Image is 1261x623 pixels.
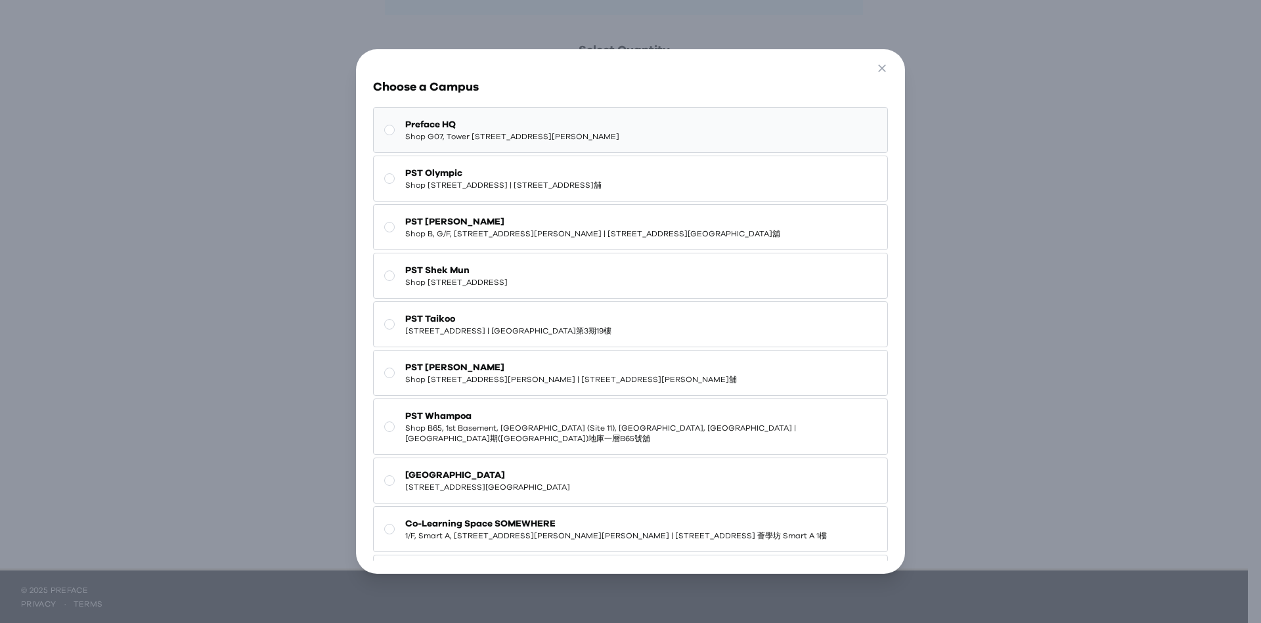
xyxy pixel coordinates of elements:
[405,180,602,190] span: Shop [STREET_ADDRESS] | [STREET_ADDRESS]舖
[373,204,887,250] button: PST [PERSON_NAME]Shop B, G/F, [STREET_ADDRESS][PERSON_NAME] | [STREET_ADDRESS][GEOGRAPHIC_DATA]舖
[405,423,876,444] span: Shop B65, 1st Basement, [GEOGRAPHIC_DATA] (Site 11), [GEOGRAPHIC_DATA], [GEOGRAPHIC_DATA] | [GEOG...
[373,253,887,299] button: PST Shek MunShop [STREET_ADDRESS]
[405,215,780,228] span: PST [PERSON_NAME]
[405,374,737,385] span: Shop [STREET_ADDRESS][PERSON_NAME] | [STREET_ADDRESS][PERSON_NAME]舖
[373,301,887,347] button: PST Taikoo[STREET_ADDRESS] | [GEOGRAPHIC_DATA]第3期19樓
[405,361,737,374] span: PST [PERSON_NAME]
[405,482,570,492] span: [STREET_ADDRESS][GEOGRAPHIC_DATA]
[405,326,611,336] span: [STREET_ADDRESS] | [GEOGRAPHIC_DATA]第3期19樓
[373,506,887,552] button: Co-Learning Space SOMEWHERE1/F, Smart A, [STREET_ADDRESS][PERSON_NAME][PERSON_NAME] | [STREET_ADD...
[405,118,619,131] span: Preface HQ
[405,517,827,530] span: Co-Learning Space SOMEWHERE
[373,78,887,97] h3: Choose a Campus
[373,107,887,153] button: Preface HQShop G07, Tower [STREET_ADDRESS][PERSON_NAME]
[405,228,780,239] span: Shop B, G/F, [STREET_ADDRESS][PERSON_NAME] | [STREET_ADDRESS][GEOGRAPHIC_DATA]舖
[405,167,602,180] span: PST Olympic
[405,264,508,277] span: PST Shek Mun
[405,131,619,142] span: Shop G07, Tower [STREET_ADDRESS][PERSON_NAME]
[373,458,887,504] button: [GEOGRAPHIC_DATA][STREET_ADDRESS][GEOGRAPHIC_DATA]
[373,555,887,611] button: PST [GEOGRAPHIC_DATA]
[373,350,887,396] button: PST [PERSON_NAME]Shop [STREET_ADDRESS][PERSON_NAME] | [STREET_ADDRESS][PERSON_NAME]舖
[405,469,570,482] span: [GEOGRAPHIC_DATA]
[405,277,508,288] span: Shop [STREET_ADDRESS]
[405,312,611,326] span: PST Taikoo
[405,530,827,541] span: 1/F, Smart A, [STREET_ADDRESS][PERSON_NAME][PERSON_NAME] | [STREET_ADDRESS] 薈學坊 Smart A 1樓
[373,156,887,202] button: PST OlympicShop [STREET_ADDRESS] | [STREET_ADDRESS]舖
[373,398,887,455] button: PST WhampoaShop B65, 1st Basement, [GEOGRAPHIC_DATA] (Site 11), [GEOGRAPHIC_DATA], [GEOGRAPHIC_DA...
[405,410,876,423] span: PST Whampoa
